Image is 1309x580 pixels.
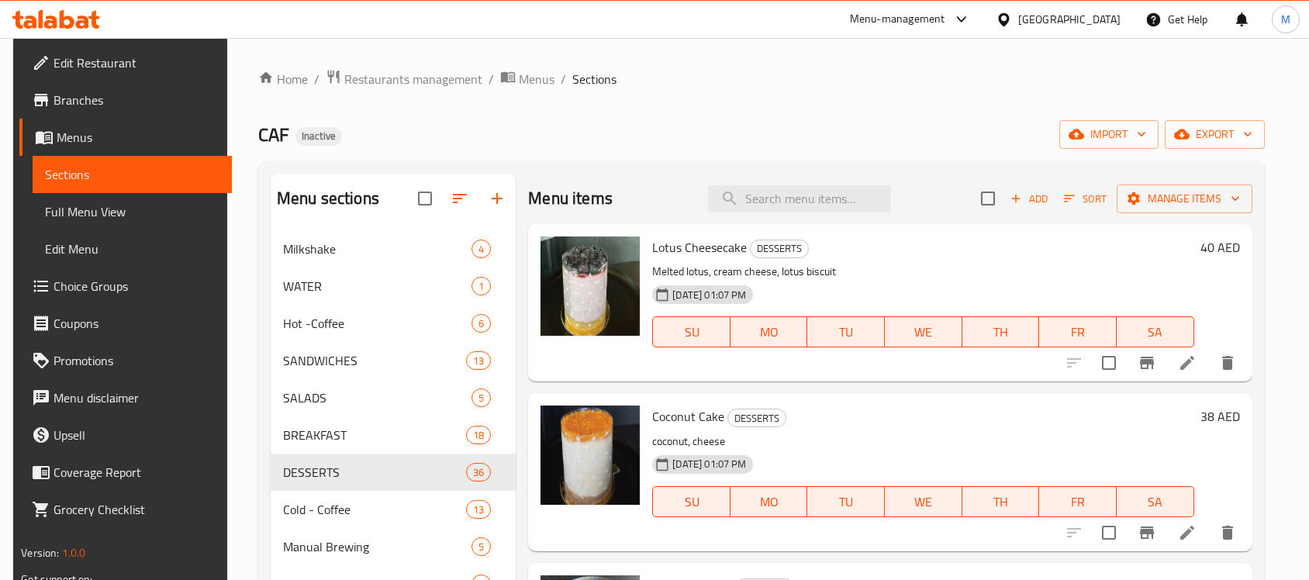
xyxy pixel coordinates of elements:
span: Select section [972,182,1004,215]
span: DESSERTS [751,240,808,257]
span: WE [891,321,956,344]
span: [DATE] 01:07 PM [666,457,752,471]
p: coconut, cheese [652,432,1193,451]
span: TH [969,491,1034,513]
span: Cold - Coffee [283,500,466,519]
span: WATER [283,277,471,295]
span: Choice Groups [54,277,219,295]
span: SANDWICHES [283,351,466,370]
span: SA [1123,321,1188,344]
a: Promotions [19,342,232,379]
button: export [1165,120,1265,149]
div: BREAKFAST18 [271,416,516,454]
h2: Menu sections [277,187,379,210]
a: Coupons [19,305,232,342]
div: Milkshake4 [271,230,516,268]
button: Sort [1060,187,1110,211]
span: SALADS [283,388,471,407]
span: Upsell [54,426,219,444]
span: Menu disclaimer [54,388,219,407]
div: [GEOGRAPHIC_DATA] [1018,11,1121,28]
div: items [466,463,491,482]
span: Menus [519,70,554,88]
span: Promotions [54,351,219,370]
nav: breadcrumb [258,69,1265,89]
p: Melted lotus, cream cheese, lotus biscuit [652,262,1193,281]
button: TU [807,486,885,517]
span: 4 [472,242,490,257]
span: BREAKFAST [283,426,466,444]
span: 5 [472,540,490,554]
a: Coverage Report [19,454,232,491]
span: export [1177,125,1252,144]
button: TU [807,316,885,347]
span: Menus [57,128,219,147]
a: Choice Groups [19,268,232,305]
span: [DATE] 01:07 PM [666,288,752,302]
a: Branches [19,81,232,119]
div: DESSERTS [750,240,809,258]
button: Branch-specific-item [1128,514,1166,551]
a: Grocery Checklist [19,491,232,528]
button: import [1059,120,1159,149]
div: Cold - Coffee13 [271,491,516,528]
span: FR [1045,321,1110,344]
a: Edit menu item [1178,523,1197,542]
span: Select to update [1093,516,1125,549]
button: WE [885,316,962,347]
span: Milkshake [283,240,471,258]
span: Manage items [1129,189,1240,209]
div: Inactive [295,127,342,146]
span: Edit Menu [45,240,219,258]
div: items [471,537,491,556]
span: Sort [1064,190,1107,208]
span: Coupons [54,314,219,333]
button: FR [1039,486,1117,517]
a: Home [258,70,308,88]
span: Grocery Checklist [54,500,219,519]
div: DESSERTS36 [271,454,516,491]
div: WATER1 [271,268,516,305]
a: Restaurants management [326,69,482,89]
button: MO [730,316,808,347]
div: items [471,277,491,295]
span: TU [813,491,879,513]
img: Coconut Cake [541,406,640,505]
button: WE [885,486,962,517]
span: Add item [1004,187,1054,211]
span: SU [659,321,724,344]
div: Hot -Coffee [283,314,471,333]
div: items [471,240,491,258]
span: FR [1045,491,1110,513]
span: MO [737,321,802,344]
a: Menus [19,119,232,156]
span: Sections [572,70,617,88]
span: DESSERTS [283,463,466,482]
button: TH [962,316,1040,347]
span: import [1072,125,1146,144]
div: Menu-management [850,10,945,29]
span: TH [969,321,1034,344]
a: Edit Menu [33,230,232,268]
span: Sort sections [441,180,478,217]
li: / [561,70,566,88]
span: 13 [467,502,490,517]
span: DESSERTS [728,409,786,427]
li: / [314,70,319,88]
div: Hot -Coffee6 [271,305,516,342]
button: SA [1117,486,1194,517]
button: Add section [478,180,516,217]
a: Full Menu View [33,193,232,230]
span: Sort items [1054,187,1117,211]
span: SA [1123,491,1188,513]
span: Restaurants management [344,70,482,88]
h2: Menu items [528,187,613,210]
div: Manual Brewing5 [271,528,516,565]
button: SU [652,316,730,347]
span: 5 [472,391,490,406]
span: 6 [472,316,490,331]
a: Sections [33,156,232,193]
div: items [471,388,491,407]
